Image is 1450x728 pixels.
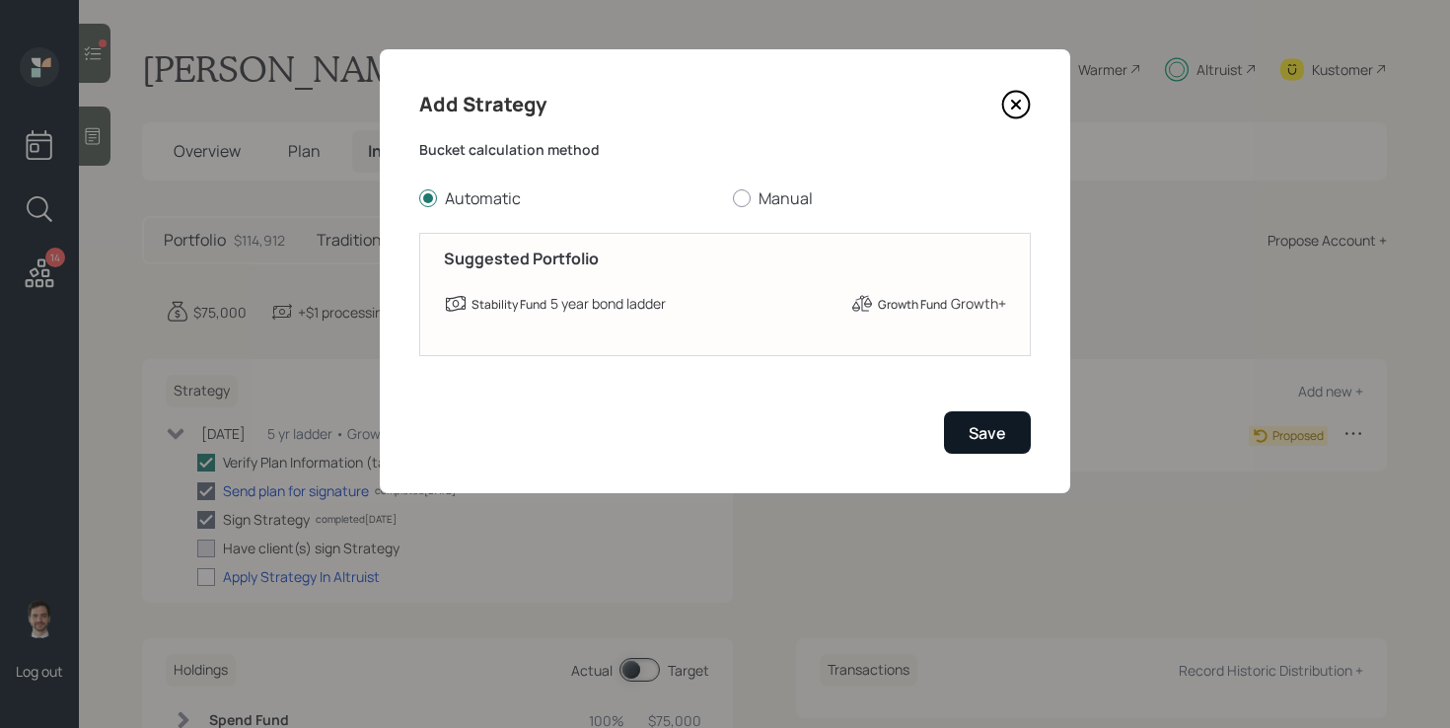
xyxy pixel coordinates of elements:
[419,140,1031,160] label: Bucket calculation method
[969,422,1006,444] div: Save
[444,250,1006,268] h5: Suggested Portfolio
[419,187,717,209] label: Automatic
[878,297,947,314] label: Growth Fund
[419,89,546,120] h4: Add Strategy
[471,297,546,314] label: Stability Fund
[733,187,1031,209] label: Manual
[951,293,1006,314] div: Growth+
[944,411,1031,454] button: Save
[550,293,666,314] div: 5 year bond ladder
